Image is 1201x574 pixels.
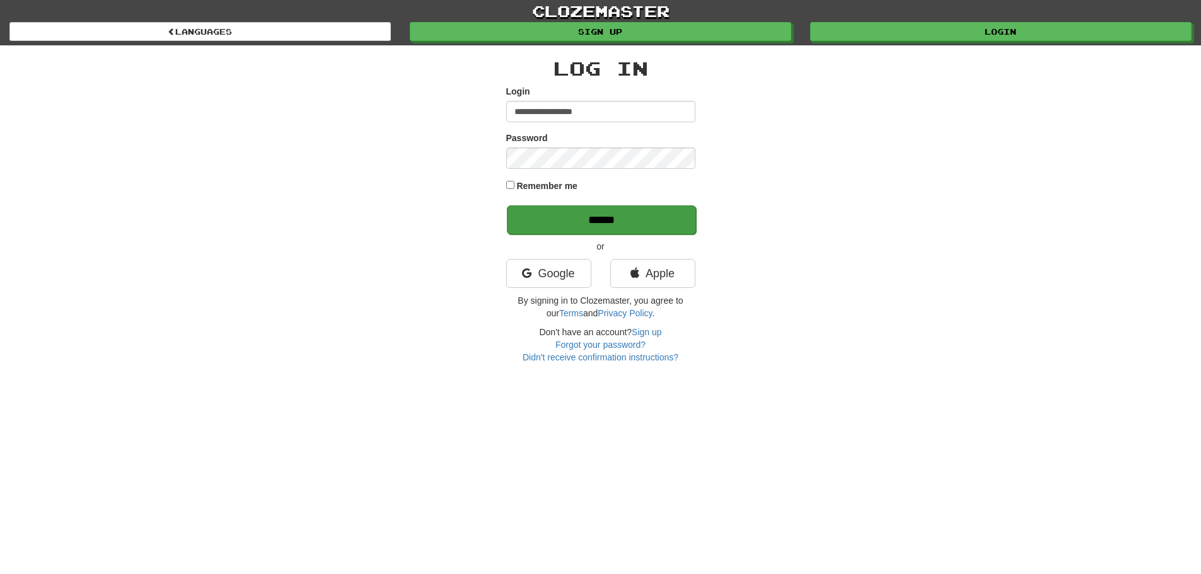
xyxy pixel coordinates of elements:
[506,85,530,98] label: Login
[506,132,548,144] label: Password
[523,352,678,362] a: Didn't receive confirmation instructions?
[810,22,1192,41] a: Login
[506,326,695,364] div: Don't have an account?
[506,294,695,319] p: By signing in to Clozemaster, you agree to our and .
[610,259,695,288] a: Apple
[598,308,652,318] a: Privacy Policy
[559,308,583,318] a: Terms
[410,22,791,41] a: Sign up
[9,22,391,41] a: Languages
[506,240,695,253] p: or
[516,180,577,192] label: Remember me
[506,259,591,288] a: Google
[632,327,661,337] a: Sign up
[506,58,695,79] h2: Log In
[555,340,646,350] a: Forgot your password?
